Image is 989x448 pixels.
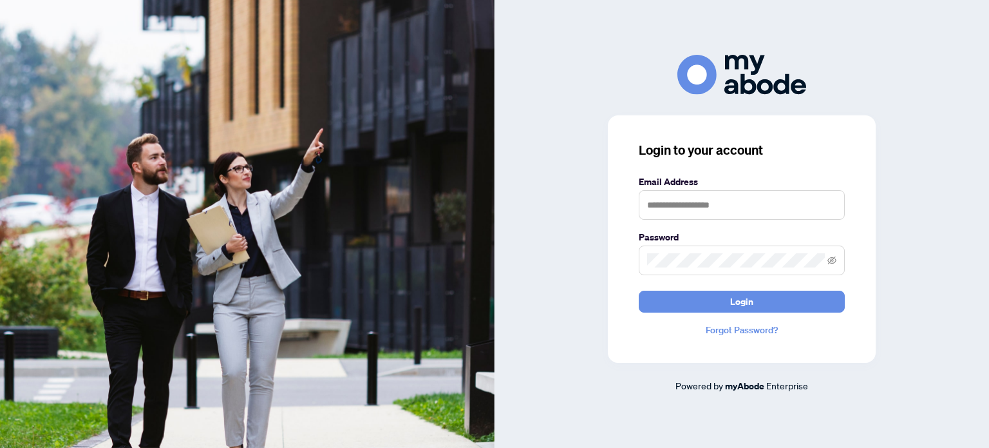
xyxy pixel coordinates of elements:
[639,291,845,313] button: Login
[677,55,806,94] img: ma-logo
[766,380,808,391] span: Enterprise
[639,230,845,244] label: Password
[639,323,845,337] a: Forgot Password?
[827,256,836,265] span: eye-invisible
[675,380,723,391] span: Powered by
[639,141,845,159] h3: Login to your account
[725,379,764,393] a: myAbode
[730,291,753,312] span: Login
[639,175,845,189] label: Email Address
